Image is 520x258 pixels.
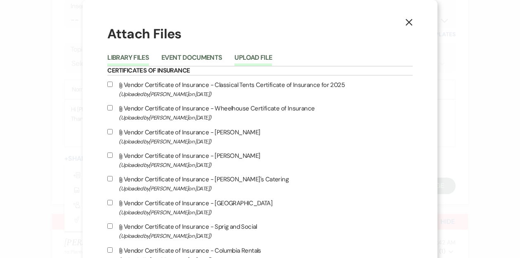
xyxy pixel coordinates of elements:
[107,103,412,122] label: Vendor Certificate of Insurance - Wheelhouse Certificate of Insurance
[107,176,113,181] input: Vendor Certificate of Insurance - [PERSON_NAME]'s Catering(Uploaded by[PERSON_NAME]on [DATE])
[107,80,412,99] label: Vendor Certificate of Insurance - Classical Tents Certificate of Insurance for 2025
[107,105,113,110] input: Vendor Certificate of Insurance - Wheelhouse Certificate of Insurance(Uploaded by[PERSON_NAME]on ...
[119,89,412,99] span: (Uploaded by [PERSON_NAME] on [DATE] )
[107,198,412,217] label: Vendor Certificate of Insurance - [GEOGRAPHIC_DATA]
[107,66,412,75] h6: Certificates of Insurance
[107,247,113,253] input: Vendor Certificate of Insurance - Columbia Rentals(Uploaded by[PERSON_NAME]on [DATE])
[119,231,412,241] span: (Uploaded by [PERSON_NAME] on [DATE] )
[119,208,412,217] span: (Uploaded by [PERSON_NAME] on [DATE] )
[119,160,412,170] span: (Uploaded by [PERSON_NAME] on [DATE] )
[107,223,113,229] input: Vendor Certificate of Insurance - Sprig and Social(Uploaded by[PERSON_NAME]on [DATE])
[234,54,272,66] button: Upload File
[107,174,412,193] label: Vendor Certificate of Insurance - [PERSON_NAME]'s Catering
[107,150,412,170] label: Vendor Certificate of Insurance - [PERSON_NAME]
[107,25,412,43] h1: Attach Files
[119,137,412,146] span: (Uploaded by [PERSON_NAME] on [DATE] )
[107,127,412,146] label: Vendor Certificate of Insurance - [PERSON_NAME]
[107,200,113,205] input: Vendor Certificate of Insurance - [GEOGRAPHIC_DATA](Uploaded by[PERSON_NAME]on [DATE])
[107,82,113,87] input: Vendor Certificate of Insurance - Classical Tents Certificate of Insurance for 2025(Uploaded by[P...
[161,54,222,66] button: Event Documents
[107,221,412,241] label: Vendor Certificate of Insurance - Sprig and Social
[107,129,113,134] input: Vendor Certificate of Insurance - [PERSON_NAME](Uploaded by[PERSON_NAME]on [DATE])
[107,152,113,158] input: Vendor Certificate of Insurance - [PERSON_NAME](Uploaded by[PERSON_NAME]on [DATE])
[119,113,412,122] span: (Uploaded by [PERSON_NAME] on [DATE] )
[107,54,149,66] button: Library Files
[119,184,412,193] span: (Uploaded by [PERSON_NAME] on [DATE] )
